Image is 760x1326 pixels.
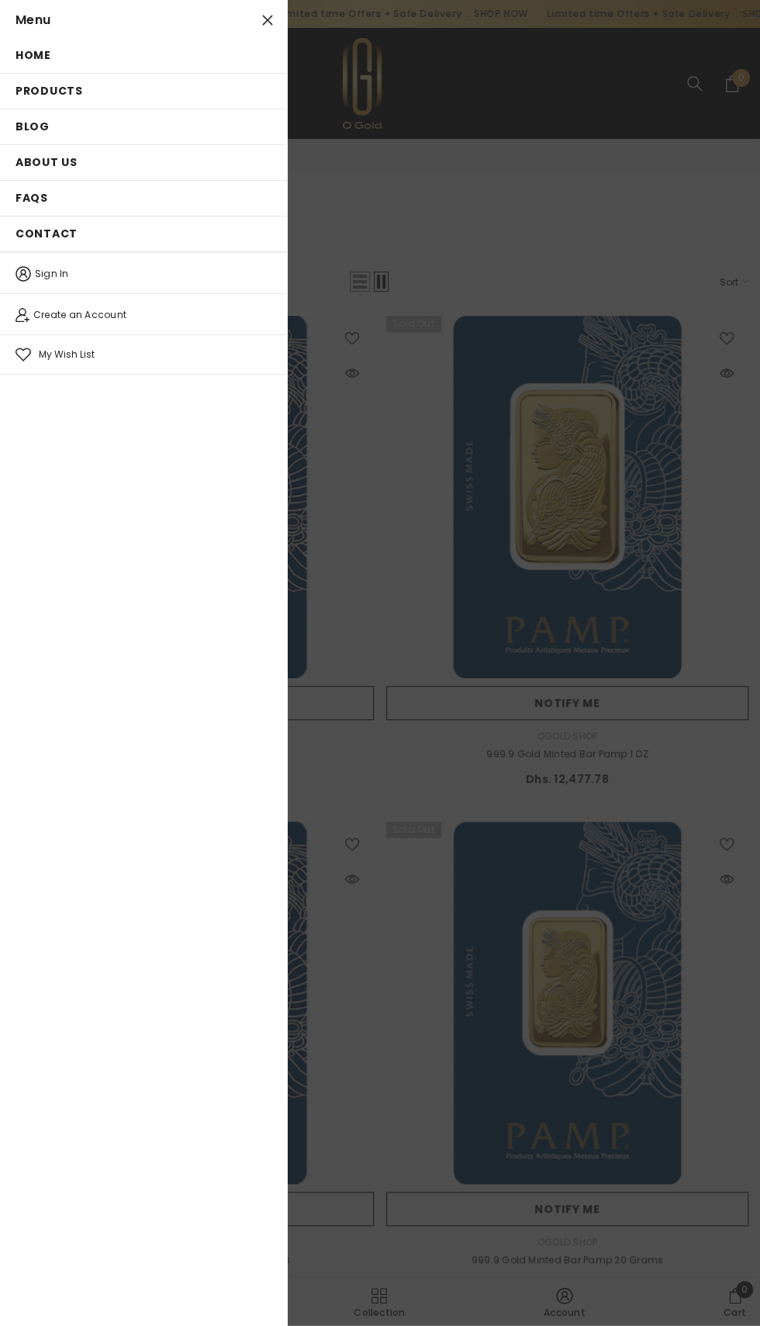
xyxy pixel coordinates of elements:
span: Products [16,83,83,99]
span: Home [16,47,51,63]
span: FAQs [16,190,48,206]
span: About us [16,154,78,170]
span: Contact [16,226,78,241]
button: Close [252,5,283,36]
span: Create an Account [33,308,126,321]
span: Sign In [35,267,69,280]
span: Menu [16,12,50,29]
span: Blog [16,119,50,134]
span: My Wish List [39,350,95,359]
